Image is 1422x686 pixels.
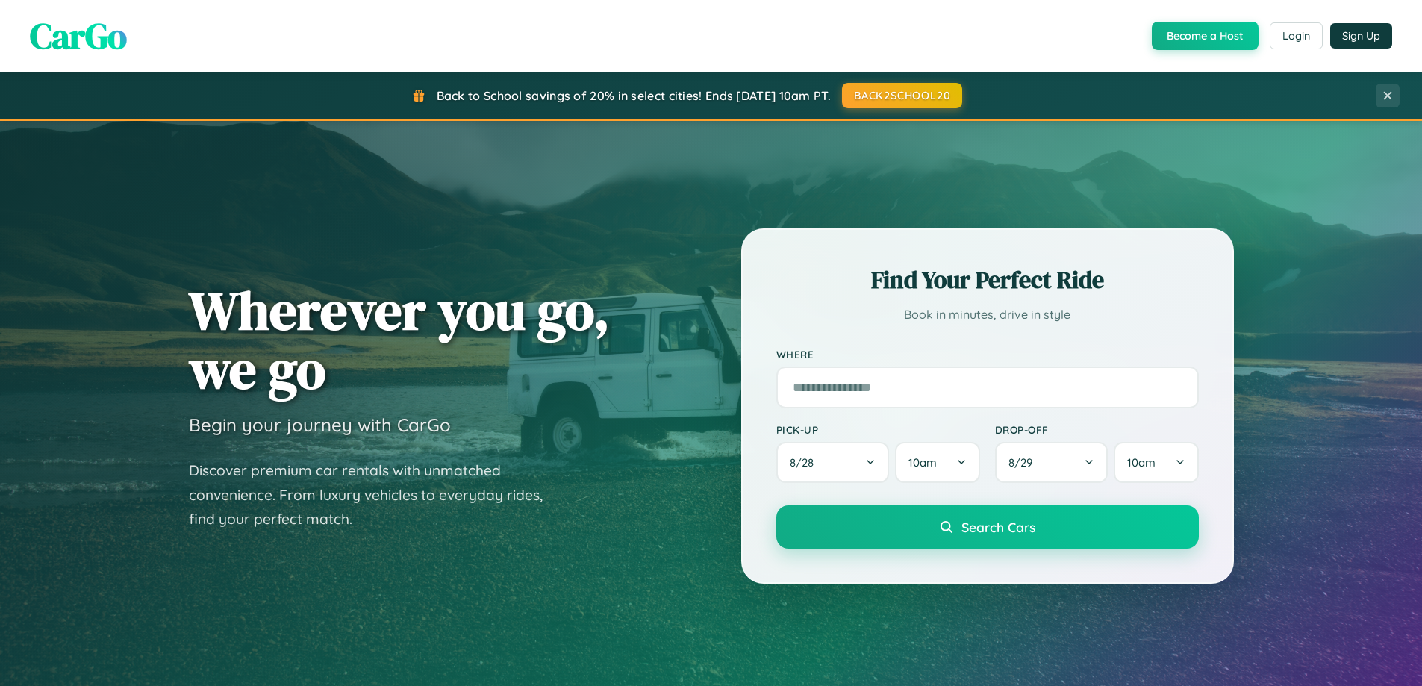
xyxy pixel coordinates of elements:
button: 10am [895,442,979,483]
label: Pick-up [776,423,980,436]
h3: Begin your journey with CarGo [189,414,451,436]
button: 8/28 [776,442,890,483]
span: Search Cars [961,519,1035,535]
span: 8 / 28 [790,455,821,470]
span: Back to School savings of 20% in select cities! Ends [DATE] 10am PT. [437,88,831,103]
button: BACK2SCHOOL20 [842,83,962,108]
label: Where [776,348,1199,361]
span: 8 / 29 [1008,455,1040,470]
p: Book in minutes, drive in style [776,304,1199,325]
p: Discover premium car rentals with unmatched convenience. From luxury vehicles to everyday rides, ... [189,458,562,531]
button: Login [1270,22,1323,49]
button: 10am [1114,442,1198,483]
h2: Find Your Perfect Ride [776,264,1199,296]
span: CarGo [30,11,127,60]
button: Become a Host [1152,22,1259,50]
button: 8/29 [995,442,1108,483]
button: Sign Up [1330,23,1392,49]
label: Drop-off [995,423,1199,436]
h1: Wherever you go, we go [189,281,610,399]
span: 10am [908,455,937,470]
button: Search Cars [776,505,1199,549]
span: 10am [1127,455,1156,470]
